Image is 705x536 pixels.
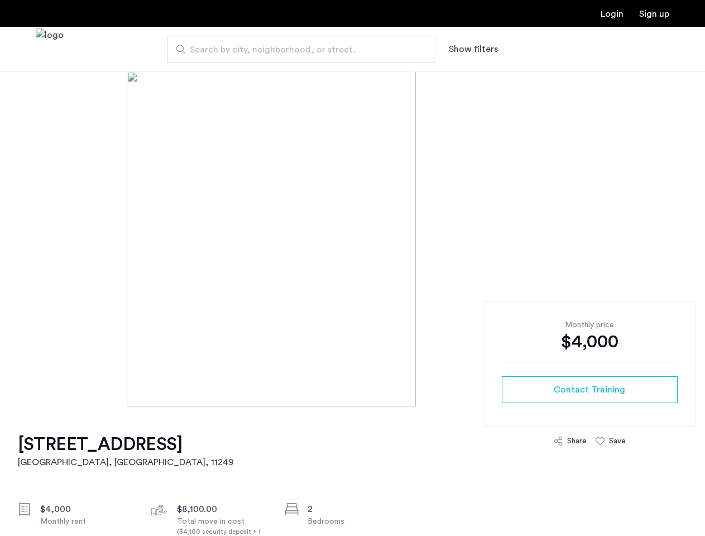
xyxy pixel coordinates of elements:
div: Monthly rent [40,516,134,527]
button: Show or hide filters [449,42,498,56]
img: [object%20Object] [127,71,578,406]
div: Monthly price [502,319,678,331]
h2: [GEOGRAPHIC_DATA], [GEOGRAPHIC_DATA] , 11249 [18,456,234,469]
div: 2 [308,502,401,516]
a: Login [601,9,624,18]
a: Cazamio Logo [36,28,64,70]
img: logo [36,28,64,70]
h1: [STREET_ADDRESS] [18,433,234,456]
div: $4,000 [502,331,678,353]
div: Share [567,435,587,447]
div: Save [609,435,626,447]
a: Registration [639,9,669,18]
button: button [502,376,678,403]
input: Apartment Search [167,36,435,63]
span: Contact Training [554,383,625,396]
span: Search by city, neighborhood, or street. [190,43,404,56]
div: $8,100.00 [177,502,271,516]
div: $4,000 [40,502,134,516]
a: [STREET_ADDRESS][GEOGRAPHIC_DATA], [GEOGRAPHIC_DATA], 11249 [18,433,234,469]
div: Bedrooms [308,516,401,527]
